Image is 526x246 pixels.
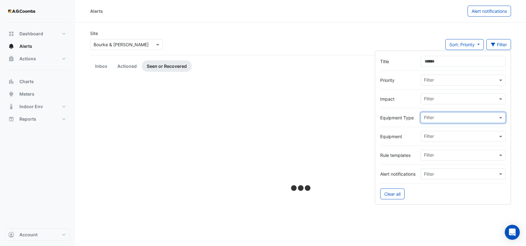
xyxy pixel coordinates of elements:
button: Clear all [380,188,405,199]
div: Open Intercom Messenger [505,225,520,240]
label: Rule templates [380,152,416,158]
span: Account [19,232,38,238]
button: Account [5,228,70,241]
button: Sort: Priority [445,39,484,50]
button: Meters [5,88,70,100]
app-icon: Indoor Env [8,103,14,110]
span: Actions [19,56,36,62]
img: Company Logo [8,5,36,18]
a: Actioned [112,60,142,72]
span: Charts [19,78,34,85]
app-icon: Charts [8,78,14,85]
div: Filter [423,95,434,103]
div: Alerts [90,8,103,14]
span: Meters [19,91,34,97]
label: Equipment Type [380,114,416,121]
label: Priority [380,77,416,83]
span: Reports [19,116,36,122]
span: Indoor Env [19,103,43,110]
div: Filter [423,133,434,141]
app-icon: Actions [8,56,14,62]
button: Actions [5,53,70,65]
button: Reports [5,113,70,125]
label: Title [380,58,416,65]
a: Seen or Recovered [142,60,192,72]
button: Dashboard [5,28,70,40]
app-icon: Reports [8,116,14,122]
div: Filter [423,114,434,122]
span: Sort: Priority [449,42,475,47]
button: Alert notifications [467,6,511,17]
label: Impact [380,96,416,102]
span: Alerts [19,43,32,49]
div: Filter [423,77,434,85]
div: Filter [423,152,434,160]
app-icon: Dashboard [8,31,14,37]
label: Site [90,30,98,37]
label: Equipment [380,133,416,140]
button: Indoor Env [5,100,70,113]
button: Alerts [5,40,70,53]
span: Alert notifications [472,8,507,14]
a: Inbox [90,60,112,72]
label: Alert notifications [380,171,416,177]
button: Charts [5,75,70,88]
app-icon: Alerts [8,43,14,49]
button: Filter [486,39,511,50]
span: Dashboard [19,31,43,37]
app-icon: Meters [8,91,14,97]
